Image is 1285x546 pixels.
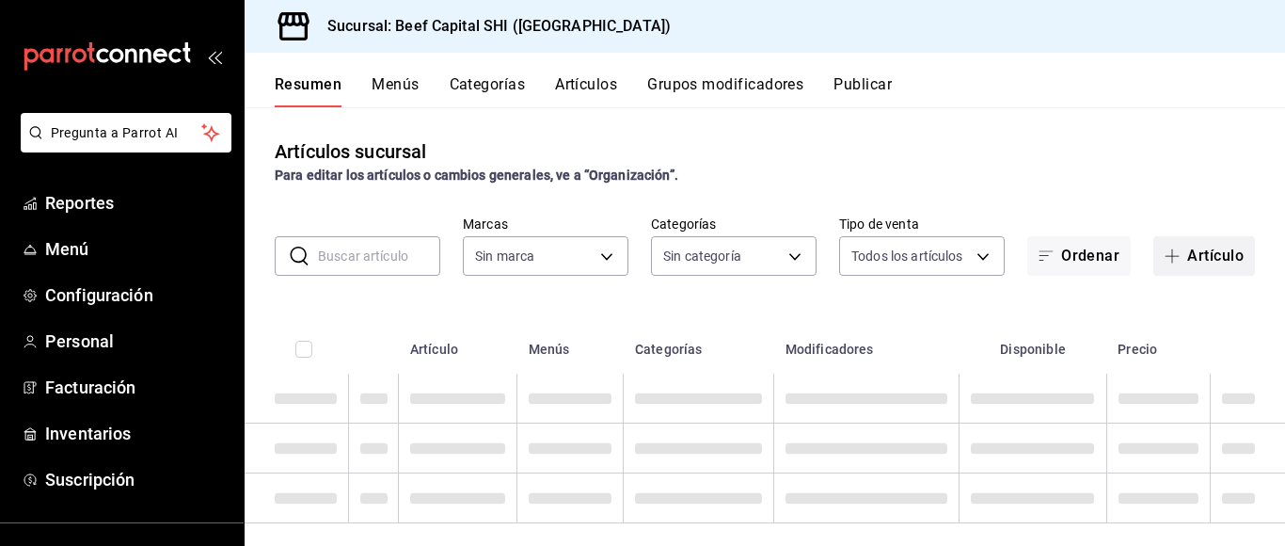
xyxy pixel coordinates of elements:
span: Pregunta a Parrot AI [51,123,202,143]
label: Marcas [463,217,628,231]
th: Menús [517,313,624,374]
input: Buscar artículo [318,237,440,275]
button: Artículo [1153,236,1255,276]
div: navigation tabs [275,75,1285,107]
button: Menús [372,75,419,107]
a: Pregunta a Parrot AI [13,136,231,156]
th: Artículo [399,313,517,374]
th: Modificadores [774,313,960,374]
span: Facturación [45,375,229,400]
button: Resumen [275,75,341,107]
span: Reportes [45,190,229,216]
button: Artículos [555,75,617,107]
span: Todos los artículos [851,247,963,265]
th: Disponible [960,313,1106,374]
span: Sin marca [475,247,534,265]
th: Categorías [624,313,774,374]
button: Categorías [450,75,526,107]
th: Precio [1106,313,1210,374]
h3: Sucursal: Beef Capital SHI ([GEOGRAPHIC_DATA]) [312,15,671,38]
span: Menú [45,236,229,262]
label: Tipo de venta [839,217,1005,231]
strong: Para editar los artículos o cambios generales, ve a “Organización”. [275,168,678,183]
div: Artículos sucursal [275,137,426,166]
span: Suscripción [45,467,229,492]
button: Pregunta a Parrot AI [21,113,231,153]
button: Grupos modificadores [647,75,803,107]
span: Inventarios [45,421,229,446]
button: Ordenar [1027,236,1131,276]
button: Publicar [833,75,892,107]
span: Personal [45,329,229,354]
span: Configuración [45,282,229,308]
button: open_drawer_menu [207,49,222,64]
label: Categorías [651,217,817,231]
span: Sin categoría [663,247,741,265]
